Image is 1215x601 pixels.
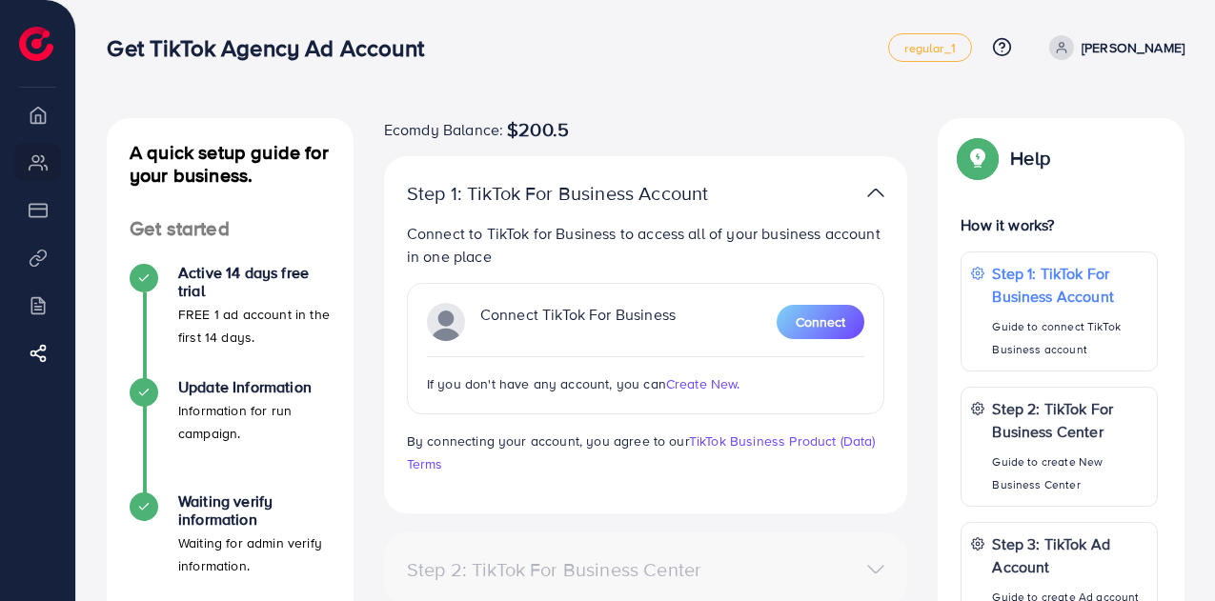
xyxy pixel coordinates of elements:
[107,141,354,187] h4: A quick setup guide for your business.
[178,303,331,349] p: FREE 1 ad account in the first 14 days.
[19,27,53,61] img: logo
[888,33,971,62] a: regular_1
[107,34,438,62] h3: Get TikTok Agency Ad Account
[178,492,331,529] h4: Waiting verify information
[407,430,885,475] p: By connecting your account, you agree to our
[407,222,885,268] p: Connect to TikTok for Business to access all of your business account in one place
[961,213,1158,236] p: How it works?
[178,531,331,577] p: Waiting for admin verify information.
[992,532,1147,578] p: Step 3: TikTok Ad Account
[107,378,354,492] li: Update Information
[992,262,1147,308] p: Step 1: TikTok For Business Account
[107,264,354,378] li: Active 14 days free trial
[107,217,354,241] h4: Get started
[796,312,845,331] span: Connect
[480,303,676,341] p: Connect TikTok For Business
[384,118,503,141] span: Ecomdy Balance:
[992,315,1147,361] p: Guide to connect TikTok Business account
[1042,35,1185,60] a: [PERSON_NAME]
[992,451,1147,496] p: Guide to create New Business Center
[992,397,1147,443] p: Step 2: TikTok For Business Center
[1082,36,1185,59] p: [PERSON_NAME]
[777,305,864,339] button: Connect
[507,118,569,141] span: $200.5
[178,264,331,300] h4: Active 14 days free trial
[407,182,716,205] p: Step 1: TikTok For Business Account
[666,374,740,393] span: Create New.
[867,179,884,207] img: TikTok partner
[427,374,666,393] span: If you don't have any account, you can
[427,303,465,341] img: TikTok partner
[1010,147,1050,170] p: Help
[961,141,995,175] img: Popup guide
[178,378,331,396] h4: Update Information
[178,399,331,445] p: Information for run campaign.
[904,42,955,54] span: regular_1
